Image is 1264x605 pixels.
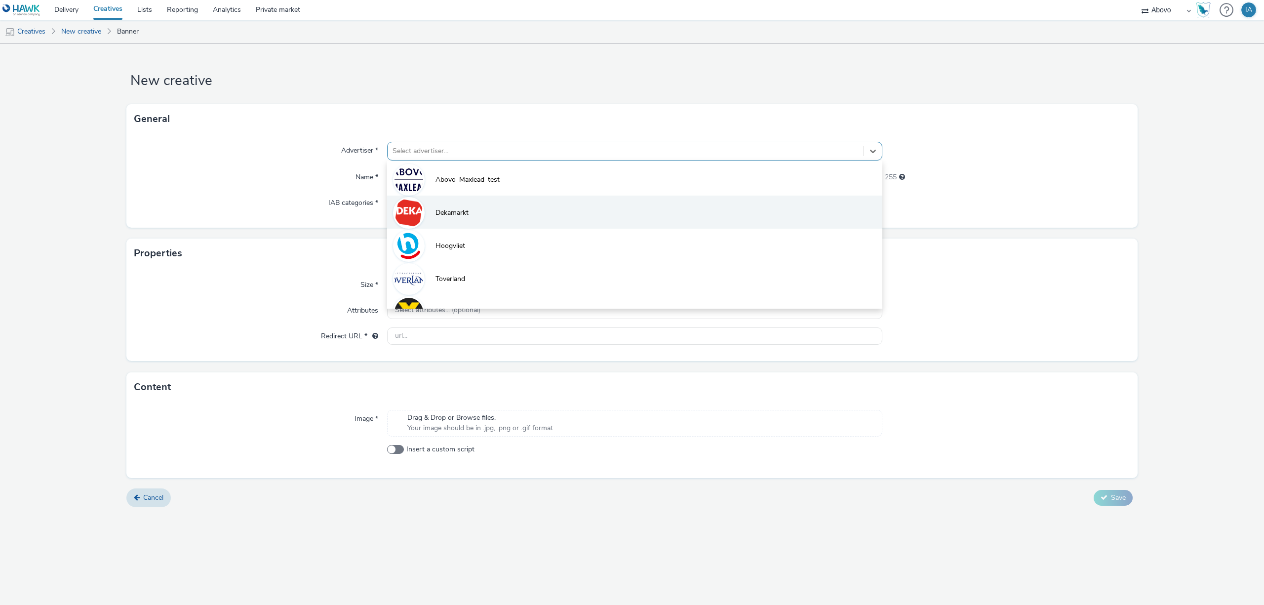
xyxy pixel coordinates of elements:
h3: Properties [134,246,182,261]
label: IAB categories * [324,194,382,208]
img: Xenos [395,298,423,326]
button: Save [1094,490,1133,506]
label: Attributes [343,302,382,316]
div: IA [1245,2,1252,17]
label: Size * [356,276,382,290]
span: Cancel [143,493,163,502]
label: Advertiser * [337,142,382,156]
label: Image * [351,410,382,424]
span: Xenos [435,307,455,317]
img: Dekamarkt [395,199,423,227]
h1: New creative [126,72,1138,90]
a: Hawk Academy [1196,2,1215,18]
a: Cancel [126,488,171,507]
img: mobile [5,27,15,37]
img: undefined Logo [2,4,40,16]
img: Abovo_Maxlead_test [395,165,423,194]
img: Hawk Academy [1196,2,1211,18]
h3: Content [134,380,171,395]
span: Abovo_Maxlead_test [435,175,500,185]
div: URL will be used as a validation URL with some SSPs and it will be the redirection URL of your cr... [367,331,378,341]
span: Toverland [435,274,465,284]
img: Hoogvliet [395,232,423,260]
input: url... [387,327,882,345]
h3: General [134,112,170,126]
label: Name * [352,168,382,182]
img: Toverland [395,265,423,293]
span: Your image should be in .jpg, .png or .gif format [407,423,553,433]
a: New creative [56,20,106,43]
span: Insert a custom script [406,444,474,454]
span: Hoogvliet [435,241,465,251]
span: Dekamarkt [435,208,469,218]
a: Banner [112,20,144,43]
div: Maximum 255 characters [899,172,905,182]
span: Save [1111,493,1126,502]
label: Redirect URL * [317,327,382,341]
span: 255 [885,172,897,182]
span: Drag & Drop or Browse files. [407,413,553,423]
span: Select attributes... (optional) [395,306,480,315]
